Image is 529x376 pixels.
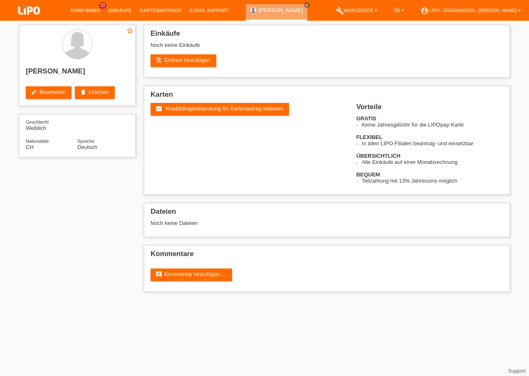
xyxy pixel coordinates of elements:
[26,144,34,150] span: Schweiz
[26,67,129,80] h2: [PERSON_NAME]
[362,178,503,184] li: Teilzahlung mit 13% Jahreszins möglich
[416,8,525,13] a: account_circleLIPO - Egerkingen - [PERSON_NAME] ▾
[151,29,503,42] h2: Einkäufe
[67,8,104,13] a: Kund*innen
[362,140,503,146] li: In allen LIPO-Filialen beantrag- und einsetzbar
[8,17,50,23] a: LIPO pay
[99,2,106,9] span: 33
[331,8,382,13] a: buildWerkzeuge ▾
[304,2,310,8] a: close
[356,115,376,122] b: GRATIS
[305,3,309,7] i: close
[151,90,503,103] h2: Karten
[259,7,303,13] a: [PERSON_NAME]
[151,103,289,115] a: fact_check Kreditfähigkeitsprüfung für Kartenantrag initiieren
[75,86,115,99] a: deleteLöschen
[26,139,49,144] span: Nationalität
[151,208,503,220] h2: Dateien
[151,269,232,281] a: commentKommentar hinzufügen ...
[136,8,186,13] a: Kartenanträge
[80,89,87,95] i: delete
[166,105,284,112] span: Kreditfähigkeitsprüfung für Kartenantrag initiieren
[104,8,136,13] a: Einkäufe
[186,8,233,13] a: E-Mail Support
[26,119,77,131] div: Weiblich
[31,89,37,95] i: edit
[126,27,133,34] i: star_border
[362,159,503,165] li: Alle Einkäufe auf einer Monatsrechnung
[77,144,97,150] span: Deutsch
[26,86,72,99] a: editBearbeiten
[151,220,405,226] div: Noch keine Dateien
[156,57,162,63] i: add_shopping_cart
[126,27,133,36] a: star_border
[336,7,344,15] i: build
[420,7,429,15] i: account_circle
[156,105,162,112] i: fact_check
[156,271,162,278] i: comment
[356,153,400,159] b: ÜBERSICHTLICH
[390,8,408,13] a: DE ▾
[356,171,380,178] b: BEQUEM
[356,134,383,140] b: FLEXIBEL
[151,250,503,262] h2: Kommentare
[508,368,526,374] a: Support
[77,139,94,144] span: Sprache
[362,122,503,128] li: Keine Jahresgebühr für die LIPOpay-Karte
[356,103,503,115] h2: Vorteile
[26,120,49,125] span: Geschlecht
[151,54,216,67] a: add_shopping_cartEinkauf hinzufügen
[151,42,503,54] div: Noch keine Einkäufe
